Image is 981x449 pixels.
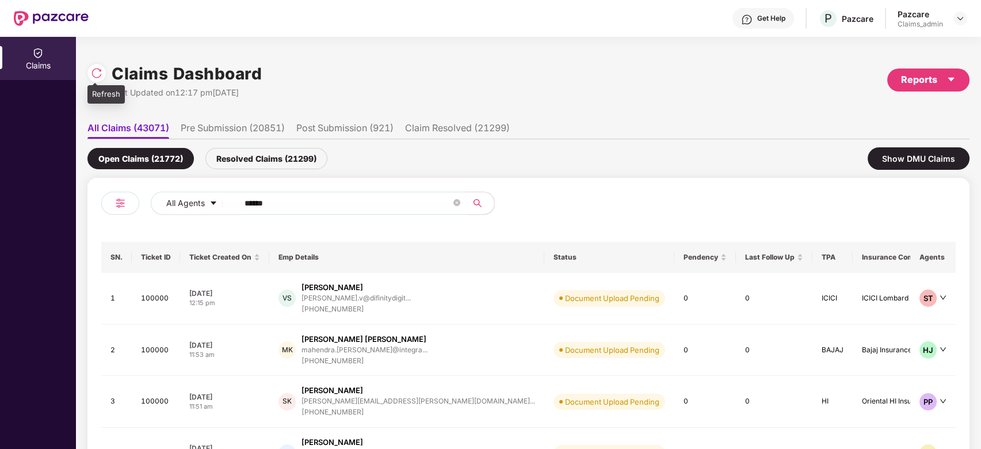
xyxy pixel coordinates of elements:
img: svg+xml;base64,PHN2ZyBpZD0iUmVsb2FkLTMyeDMyIiB4bWxucz0iaHR0cDovL3d3dy53My5vcmcvMjAwMC9zdmciIHdpZH... [91,67,102,79]
div: [PERSON_NAME][EMAIL_ADDRESS][PERSON_NAME][DOMAIN_NAME]... [301,397,535,405]
div: [DATE] [189,288,260,298]
span: Pendency [684,253,718,262]
div: ST [919,290,937,307]
div: Show DMU Claims [868,147,969,170]
span: down [940,346,946,353]
div: Open Claims (21772) [87,148,194,169]
div: [DATE] [189,392,260,402]
div: Get Help [757,14,785,23]
td: Oriental HI Insurance [853,376,940,428]
li: All Claims (43071) [87,122,169,139]
span: All Agents [166,197,205,210]
span: Last Follow Up [745,253,795,262]
img: New Pazcare Logo [14,11,89,26]
td: BAJAJ [812,325,853,376]
div: [PHONE_NUMBER] [301,304,411,315]
td: 0 [674,273,736,325]
th: SN. [101,242,132,273]
div: Document Upload Pending [565,396,659,408]
td: 0 [674,325,736,376]
div: [PERSON_NAME].v@difinitydigit... [301,294,411,302]
div: HJ [919,341,937,359]
div: Claims_admin [898,20,943,29]
h1: Claims Dashboard [112,61,262,86]
td: ICICI [812,273,853,325]
button: All Agentscaret-down [151,192,242,215]
button: search [466,192,495,215]
div: [PERSON_NAME] [301,437,363,448]
div: Refresh [87,85,125,104]
span: search [466,199,488,208]
span: close-circle [453,199,460,206]
th: Last Follow Up [736,242,812,273]
th: Ticket ID [132,242,180,273]
div: Pazcare [842,13,873,24]
div: [PERSON_NAME] [301,282,363,293]
span: down [940,294,946,301]
td: 100000 [132,376,180,428]
th: Ticket Created On [180,242,269,273]
span: down [940,398,946,405]
div: PP [919,393,937,410]
div: Document Upload Pending [565,344,659,356]
td: Bajaj Insurance [853,325,940,376]
div: [PERSON_NAME] [301,385,363,396]
td: 100000 [132,273,180,325]
div: [PERSON_NAME] [PERSON_NAME] [301,334,426,345]
div: VS [278,290,296,307]
div: Reports [901,73,956,87]
td: HI [812,376,853,428]
div: [PHONE_NUMBER] [301,356,427,367]
td: 0 [674,376,736,428]
div: Pazcare [898,9,943,20]
td: 3 [101,376,132,428]
div: SK [278,393,296,410]
td: 0 [736,273,812,325]
th: Pendency [674,242,736,273]
div: 11:53 am [189,350,260,360]
span: caret-down [946,75,956,84]
span: close-circle [453,198,460,209]
img: svg+xml;base64,PHN2ZyBpZD0iRHJvcGRvd24tMzJ4MzIiIHhtbG5zPSJodHRwOi8vd3d3LnczLm9yZy8yMDAwL3N2ZyIgd2... [956,14,965,23]
span: P [825,12,832,25]
div: Resolved Claims (21299) [205,148,327,169]
img: svg+xml;base64,PHN2ZyBpZD0iQ2xhaW0iIHhtbG5zPSJodHRwOi8vd3d3LnczLm9yZy8yMDAwL3N2ZyIgd2lkdGg9IjIwIi... [32,47,44,59]
td: 0 [736,376,812,428]
th: Emp Details [269,242,544,273]
div: [PHONE_NUMBER] [301,407,535,418]
div: MK [278,341,296,359]
th: Insurance Company [853,242,940,273]
th: Status [544,242,674,273]
td: 1 [101,273,132,325]
div: Document Upload Pending [565,292,659,304]
span: Ticket Created On [189,253,251,262]
img: svg+xml;base64,PHN2ZyBpZD0iSGVscC0zMngzMiIgeG1sbnM9Imh0dHA6Ly93d3cudzMub3JnLzIwMDAvc3ZnIiB3aWR0aD... [741,14,753,25]
div: 11:51 am [189,402,260,412]
th: TPA [812,242,853,273]
span: caret-down [209,199,217,208]
td: 2 [101,325,132,376]
td: 0 [736,325,812,376]
div: [DATE] [189,340,260,350]
li: Pre Submission (20851) [181,122,285,139]
td: 100000 [132,325,180,376]
img: svg+xml;base64,PHN2ZyB4bWxucz0iaHR0cDovL3d3dy53My5vcmcvMjAwMC9zdmciIHdpZHRoPSIyNCIgaGVpZ2h0PSIyNC... [113,196,127,210]
div: mahendra.[PERSON_NAME]@integra... [301,346,427,353]
th: Agents [910,242,956,273]
td: ICICI Lombard [853,273,940,325]
li: Post Submission (921) [296,122,394,139]
li: Claim Resolved (21299) [405,122,510,139]
div: Last Updated on 12:17 pm[DATE] [112,86,262,99]
div: 12:15 pm [189,298,260,308]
